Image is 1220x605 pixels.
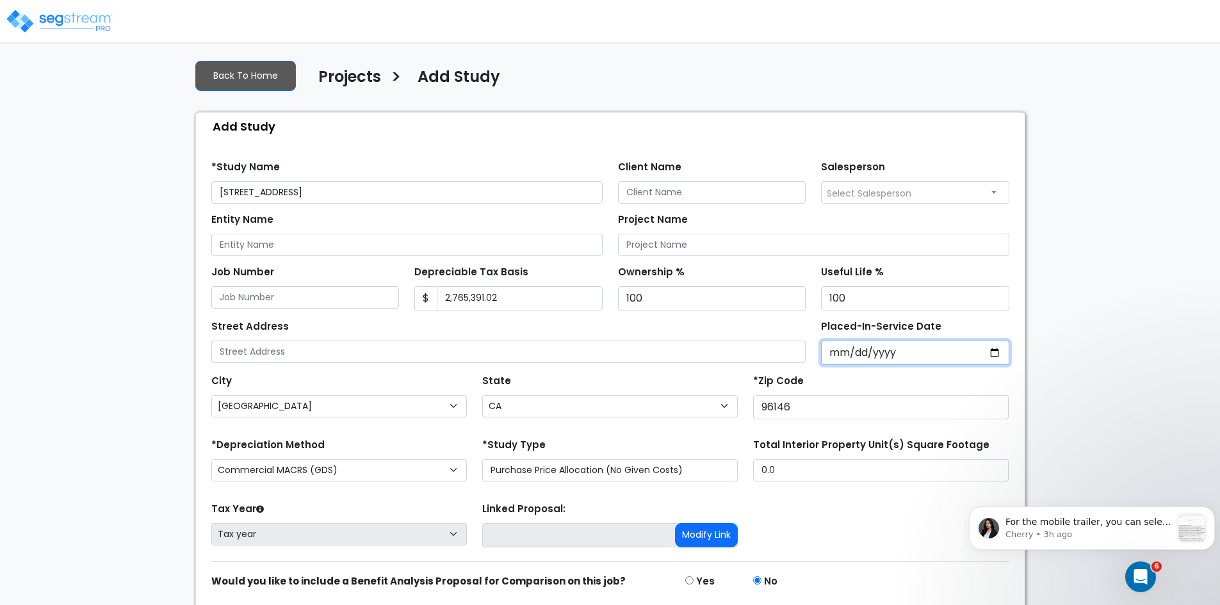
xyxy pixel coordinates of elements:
[414,286,437,311] span: $
[309,68,381,95] a: Projects
[211,213,273,227] label: Entity Name
[202,113,1025,140] div: Add Study
[211,234,603,256] input: Entity Name
[618,234,1009,256] input: Project Name
[696,574,715,589] label: Yes
[211,374,232,389] label: City
[408,68,500,95] a: Add Study
[821,286,1009,311] input: Useful Life %
[753,438,989,453] label: Total Interior Property Unit(s) Square Footage
[391,67,402,92] h3: >
[618,160,681,175] label: Client Name
[618,213,688,227] label: Project Name
[821,265,884,280] label: Useful Life %
[482,374,511,389] label: State
[318,68,381,90] h4: Projects
[1125,561,1156,592] iframe: Intercom live chat
[964,481,1220,570] iframe: Intercom notifications message
[482,502,565,517] label: Linked Proposal:
[827,187,911,200] span: Select Salesperson
[211,438,325,453] label: *Depreciation Method
[211,181,603,204] input: Study Name
[211,574,626,588] strong: Would you like to include a Benefit Analysis Proposal for Comparison on this job?
[753,395,1009,419] input: Zip Code
[753,374,804,389] label: *Zip Code
[211,265,274,280] label: Job Number
[618,265,685,280] label: Ownership %
[437,286,603,311] input: 0.00
[675,523,738,547] button: Modify Link
[482,438,546,453] label: *Study Type
[211,286,400,309] input: Job Number
[418,68,500,90] h4: Add Study
[618,286,806,311] input: Ownership %
[414,265,528,280] label: Depreciable Tax Basis
[821,160,885,175] label: Salesperson
[1151,561,1162,572] span: 6
[211,319,289,334] label: Street Address
[753,459,1009,481] input: total square foot
[764,574,777,589] label: No
[821,319,941,334] label: Placed-In-Service Date
[211,160,280,175] label: *Study Name
[211,341,806,363] input: Street Address
[5,8,114,34] img: logo_pro_r.png
[211,502,264,517] label: Tax Year
[618,181,806,204] input: Client Name
[195,61,296,91] a: Back To Home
